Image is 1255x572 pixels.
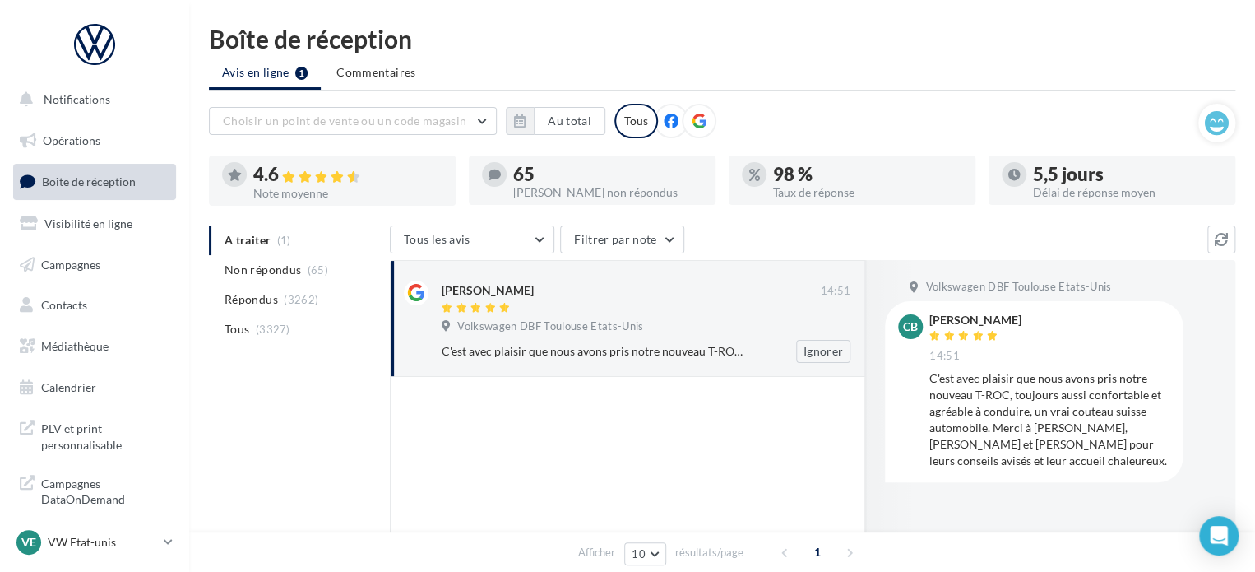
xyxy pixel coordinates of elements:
span: Commentaires [336,65,415,79]
span: Tous [225,321,249,337]
span: Afficher [578,545,615,560]
span: Calendrier [41,380,96,394]
span: Contacts [41,298,87,312]
div: Tous [614,104,658,138]
span: (3327) [256,323,290,336]
span: Volkswagen DBF Toulouse Etats-Unis [457,319,643,334]
span: (65) [308,263,328,277]
div: Délai de réponse moyen [1033,187,1222,198]
span: Campagnes DataOnDemand [41,472,169,508]
div: C'est avec plaisir que nous avons pris notre nouveau T-ROC, toujours aussi confortable et agréabl... [929,370,1169,469]
button: Au total [506,107,605,135]
a: PLV et print personnalisable [10,411,179,459]
button: Notifications [10,82,173,117]
a: Campagnes [10,248,179,282]
button: Tous les avis [390,226,554,253]
span: (3262) [284,293,318,306]
div: [PERSON_NAME] [442,282,534,299]
button: Choisir un point de vente ou un code magasin [209,107,497,135]
div: Open Intercom Messenger [1199,516,1239,556]
div: 4.6 [253,165,442,184]
button: Au total [534,107,605,135]
span: Opérations [43,133,100,147]
span: Médiathèque [41,339,109,353]
button: 10 [624,542,666,565]
span: Campagnes [41,257,100,271]
a: Campagnes DataOnDemand [10,466,179,514]
span: PLV et print personnalisable [41,417,169,453]
span: Notifications [44,92,110,106]
span: VE [21,534,36,551]
div: [PERSON_NAME] [929,314,1021,326]
a: Visibilité en ligne [10,207,179,241]
button: Filtrer par note [560,226,684,253]
span: résultats/page [675,545,743,560]
div: 98 % [773,165,962,184]
div: Boîte de réception [209,26,1235,51]
div: Note moyenne [253,188,442,199]
span: Volkswagen DBF Toulouse Etats-Unis [925,280,1111,295]
a: Opérations [10,123,179,158]
div: 5,5 jours [1033,165,1222,184]
div: [PERSON_NAME] non répondus [513,187,702,198]
div: Taux de réponse [773,187,962,198]
span: 14:51 [929,349,960,364]
span: 14:51 [820,284,850,299]
span: Boîte de réception [42,174,136,188]
a: VE VW Etat-unis [13,527,176,558]
span: Répondus [225,291,278,308]
span: 10 [632,547,646,560]
span: Choisir un point de vente ou un code magasin [223,114,466,128]
a: Médiathèque [10,329,179,364]
a: Boîte de réception [10,164,179,199]
a: Contacts [10,288,179,323]
div: 65 [513,165,702,184]
span: Tous les avis [404,232,470,246]
button: Ignorer [796,340,850,363]
p: VW Etat-unis [48,534,157,551]
a: Calendrier [10,370,179,405]
span: Visibilité en ligne [44,216,132,230]
span: Non répondus [225,262,301,278]
span: cb [903,319,918,335]
span: 1 [804,539,831,565]
div: C'est avec plaisir que nous avons pris notre nouveau T-ROC, toujours aussi confortable et agréabl... [442,343,743,360]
